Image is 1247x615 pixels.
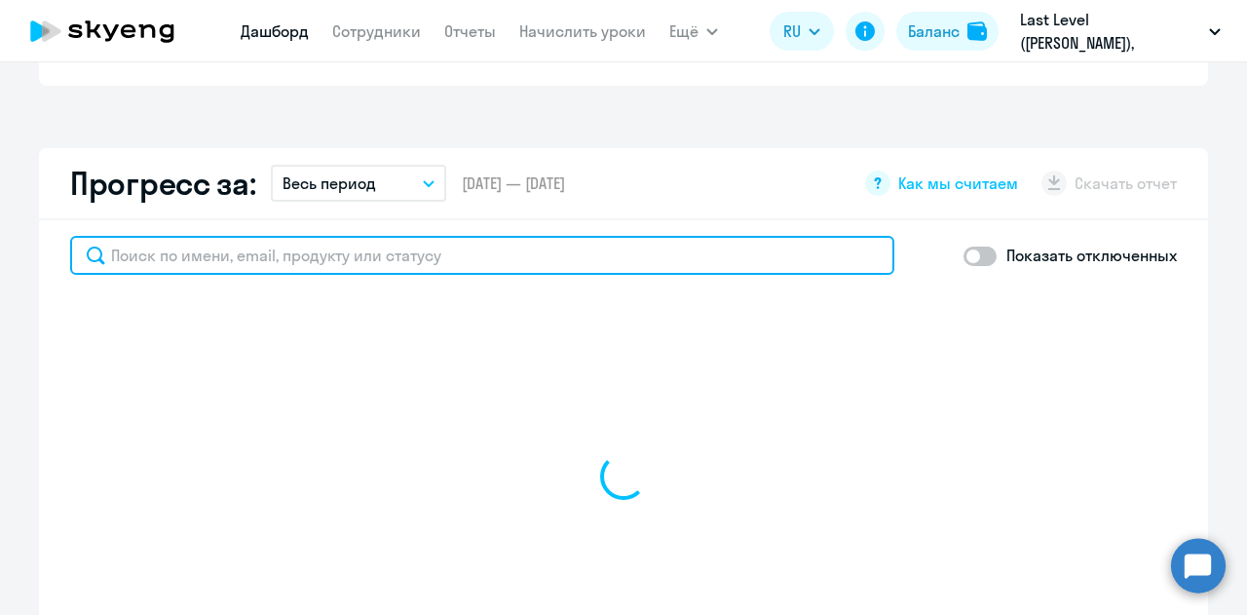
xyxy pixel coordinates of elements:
[332,21,421,41] a: Сотрудники
[462,173,565,194] span: [DATE] — [DATE]
[271,165,446,202] button: Весь период
[519,21,646,41] a: Начислить уроки
[770,12,834,51] button: RU
[1006,244,1177,267] p: Показать отключенных
[70,236,894,275] input: Поиск по имени, email, продукту или статусу
[1010,8,1230,55] button: Last Level ([PERSON_NAME]), [PERSON_NAME] СИ, ООО
[669,12,718,51] button: Ещё
[669,19,699,43] span: Ещё
[1020,8,1201,55] p: Last Level ([PERSON_NAME]), [PERSON_NAME] СИ, ООО
[444,21,496,41] a: Отчеты
[967,21,987,41] img: balance
[908,19,960,43] div: Баланс
[896,12,999,51] button: Балансbalance
[70,164,255,203] h2: Прогресс за:
[283,172,376,195] p: Весь период
[783,19,801,43] span: RU
[898,173,1018,194] span: Как мы считаем
[241,21,309,41] a: Дашборд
